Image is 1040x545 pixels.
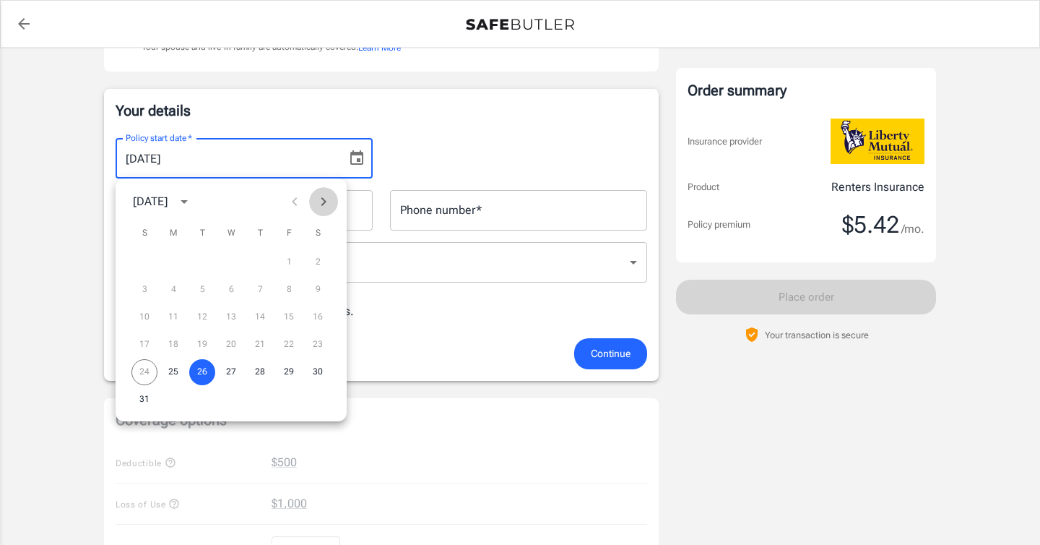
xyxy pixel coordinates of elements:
span: Continue [591,345,630,363]
input: MM/DD/YYYY [116,138,337,179]
span: Wednesday [218,219,244,248]
button: 30 [305,359,331,385]
span: Friday [276,219,302,248]
button: 31 [131,387,157,413]
p: Insurance provider [688,134,762,149]
img: Back to quotes [466,19,574,30]
div: Order summary [688,80,924,101]
span: Sunday [131,219,157,248]
button: Next month [309,187,338,216]
a: back to quotes [9,9,38,38]
button: 27 [218,359,244,385]
button: calendar view is open, switch to year view [172,189,196,214]
button: 28 [247,359,273,385]
button: 26 [189,359,215,385]
button: 25 [160,359,186,385]
button: Choose date, selected date is Aug 26, 2025 [342,144,371,173]
img: Liberty Mutual [831,119,924,164]
button: 29 [276,359,302,385]
p: Product [688,180,719,194]
p: Your details [116,100,647,121]
p: Renters Insurance [831,179,924,196]
div: [DATE] [133,193,168,210]
button: Learn More [358,41,401,54]
p: Policy premium [688,218,750,232]
span: Thursday [247,219,273,248]
input: Enter number [390,190,647,231]
span: Monday [160,219,186,248]
span: Saturday [305,219,331,248]
span: Tuesday [189,219,215,248]
span: $5.42 [842,210,899,239]
p: Your transaction is secure [765,328,869,342]
label: Policy start date [126,132,192,144]
span: /mo. [901,219,924,239]
button: Continue [574,338,647,369]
